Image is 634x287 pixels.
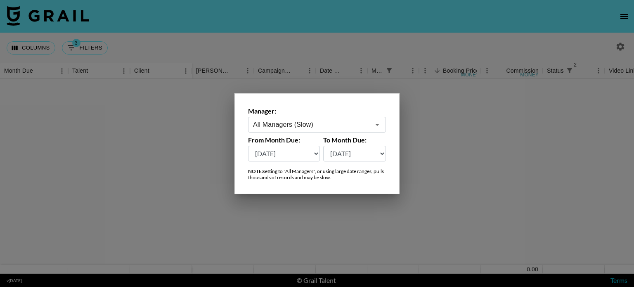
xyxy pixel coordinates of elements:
label: To Month Due: [323,136,386,144]
label: Manager: [248,107,386,115]
strong: NOTE: [248,168,263,174]
label: From Month Due: [248,136,320,144]
div: setting to "All Managers", or using large date ranges, pulls thousands of records and may be slow. [248,168,386,180]
button: Open [371,119,383,130]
